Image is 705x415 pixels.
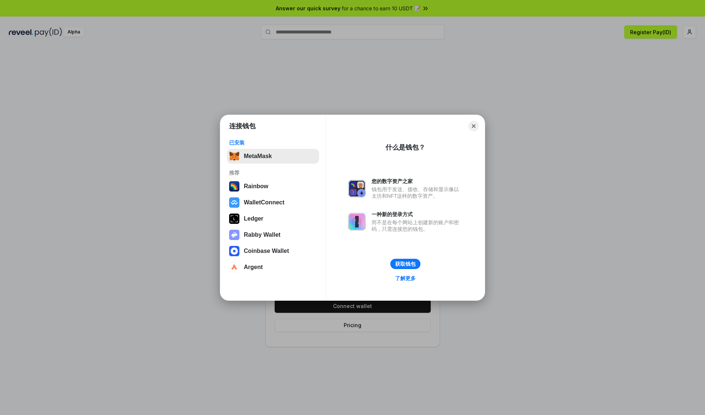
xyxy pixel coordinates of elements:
[244,183,268,190] div: Rainbow
[348,213,366,230] img: svg+xml,%3Csvg%20xmlns%3D%22http%3A%2F%2Fwww.w3.org%2F2000%2Fsvg%22%20fill%3D%22none%22%20viewBox...
[229,181,239,192] img: svg+xml,%3Csvg%20width%3D%22120%22%20height%3D%22120%22%20viewBox%3D%220%200%20120%20120%22%20fil...
[244,153,272,160] div: MetaMask
[469,121,479,131] button: Close
[229,122,256,130] h1: 连接钱包
[372,219,463,232] div: 而不是在每个网站上创建新的账户和密码，只需连接您的钱包。
[227,260,319,275] button: Argent
[229,151,239,161] img: svg+xml,%3Csvg%20fill%3D%22none%22%20height%3D%2233%22%20viewBox%3D%220%200%2035%2033%22%20width%...
[227,195,319,210] button: WalletConnect
[227,244,319,258] button: Coinbase Wallet
[227,149,319,164] button: MetaMask
[348,180,366,197] img: svg+xml,%3Csvg%20xmlns%3D%22http%3A%2F%2Fwww.w3.org%2F2000%2Fsvg%22%20fill%3D%22none%22%20viewBox...
[244,199,285,206] div: WalletConnect
[229,214,239,224] img: svg+xml,%3Csvg%20xmlns%3D%22http%3A%2F%2Fwww.w3.org%2F2000%2Fsvg%22%20width%3D%2228%22%20height%3...
[372,178,463,185] div: 您的数字资产之家
[229,246,239,256] img: svg+xml,%3Csvg%20width%3D%2228%22%20height%3D%2228%22%20viewBox%3D%220%200%2028%2028%22%20fill%3D...
[227,211,319,226] button: Ledger
[227,179,319,194] button: Rainbow
[395,275,416,282] div: 了解更多
[244,248,289,254] div: Coinbase Wallet
[390,259,420,269] button: 获取钱包
[372,211,463,218] div: 一种新的登录方式
[229,139,317,146] div: 已安装
[244,215,263,222] div: Ledger
[244,264,263,271] div: Argent
[244,232,281,238] div: Rabby Wallet
[391,273,420,283] a: 了解更多
[227,228,319,242] button: Rabby Wallet
[386,143,425,152] div: 什么是钱包？
[395,261,416,267] div: 获取钱包
[372,186,463,199] div: 钱包用于发送、接收、存储和显示像以太坊和NFT这样的数字资产。
[229,197,239,208] img: svg+xml,%3Csvg%20width%3D%2228%22%20height%3D%2228%22%20viewBox%3D%220%200%2028%2028%22%20fill%3D...
[229,262,239,272] img: svg+xml,%3Csvg%20width%3D%2228%22%20height%3D%2228%22%20viewBox%3D%220%200%2028%2028%22%20fill%3D...
[229,230,239,240] img: svg+xml,%3Csvg%20xmlns%3D%22http%3A%2F%2Fwww.w3.org%2F2000%2Fsvg%22%20fill%3D%22none%22%20viewBox...
[229,169,317,176] div: 推荐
